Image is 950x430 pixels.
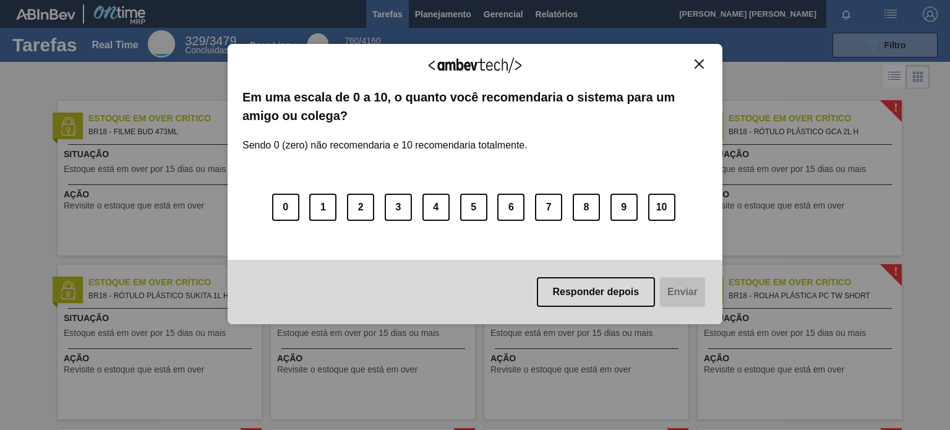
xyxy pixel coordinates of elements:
button: 2 [347,194,374,221]
img: Logo Ambevtech [429,58,521,73]
label: Sendo 0 (zero) não recomendaria e 10 recomendaria totalmente. [242,125,528,151]
button: 3 [385,194,412,221]
label: Em uma escala de 0 a 10, o quanto você recomendaria o sistema para um amigo ou colega? [242,88,708,126]
button: Responder depois [537,277,656,307]
button: Close [691,59,708,69]
button: 7 [535,194,562,221]
button: 6 [497,194,524,221]
button: 1 [309,194,336,221]
button: 4 [422,194,450,221]
button: 10 [648,194,675,221]
img: Close [695,59,704,69]
button: 0 [272,194,299,221]
button: 9 [610,194,638,221]
button: 8 [573,194,600,221]
button: 5 [460,194,487,221]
